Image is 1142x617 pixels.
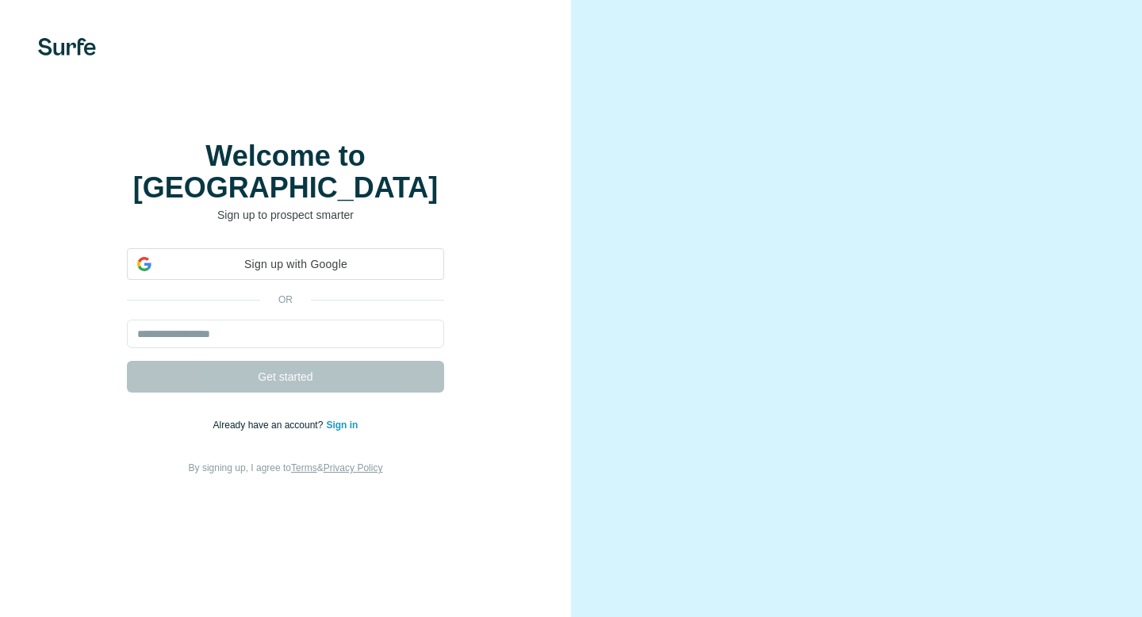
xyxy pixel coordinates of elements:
p: Sign up to prospect smarter [127,207,444,223]
p: or [260,293,311,307]
div: Sign up with Google [127,248,444,280]
a: Terms [291,462,317,473]
span: By signing up, I agree to & [189,462,383,473]
span: Already have an account? [213,420,327,431]
img: Surfe's logo [38,38,96,56]
h1: Welcome to [GEOGRAPHIC_DATA] [127,140,444,204]
a: Privacy Policy [324,462,383,473]
a: Sign in [326,420,358,431]
span: Sign up with Google [158,256,434,273]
